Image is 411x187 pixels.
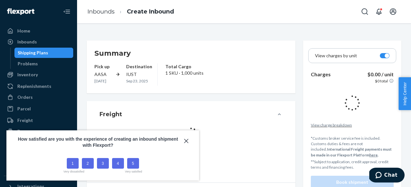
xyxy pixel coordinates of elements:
div: Orders [17,94,33,100]
p: Sep 23, 2025 [126,78,152,84]
button: 1 [67,158,79,169]
div: Freight [17,117,33,124]
button: 4 [112,158,124,169]
p: Destination [126,63,152,70]
label: Very satisfied [125,169,142,175]
a: here [369,153,378,157]
button: Help Center [398,77,411,110]
p: [DATE] [94,78,109,84]
a: Returns [4,137,73,147]
button: Close Navigation [60,5,73,18]
button: Open account menu [387,5,399,18]
a: Shipping Plans [14,48,74,58]
p: Pick up [94,63,109,70]
a: Inventory [4,70,73,80]
p: View charges by unit [315,52,357,59]
div: Prep [17,128,27,135]
a: Prep [4,126,73,136]
button: 2 [82,158,94,169]
p: **Subject to application, credit approval, credit terms and financing fees. [311,159,394,170]
div: Home [17,28,30,34]
button: Open Search Box [358,5,371,18]
iframe: Opens a widget where you can chat to one of our agents [369,168,405,184]
button: View charge breakdown [311,122,394,128]
a: Freight [4,115,73,126]
button: close, [183,138,189,144]
img: Flexport logo [7,8,34,15]
p: IUST [126,71,152,78]
a: Inbounds [87,8,115,15]
p: *Customs broker service fee is included. Customs duties & fees are not included. [311,136,394,158]
a: Parcel [4,104,73,114]
div: Replenishments [17,83,51,89]
b: Charges [311,71,331,77]
p: $0 total [375,78,388,84]
a: Inbounds [4,37,73,47]
a: Replenishments [4,81,73,91]
p: Summary [94,48,288,58]
b: International Freight payments must be made in our Flexport Platform . [311,147,392,157]
p: AASA [94,71,109,78]
div: Problems [18,61,38,67]
a: Reporting [4,149,73,159]
p: Total Cargo [165,63,204,70]
label: Very dissatisfied [64,169,84,175]
a: Billing [4,160,73,171]
strong: How satisfied are you with the experience of creating an inbound shipment with Flexport? [18,136,178,148]
a: Create Inbound [127,8,174,15]
p: $0.00 / unit [367,71,394,78]
button: Open notifications [372,5,385,18]
button: 5 [127,158,139,169]
h4: Freight [100,110,122,118]
a: Problems [14,59,74,69]
button: 3 [97,158,109,169]
p: 1 SKU · 1,000 units [165,70,204,76]
div: Parcel [17,106,31,112]
a: Home [4,26,73,36]
a: Orders [4,92,73,102]
div: Inventory [17,71,38,78]
ol: breadcrumbs [82,2,179,21]
div: Inbounds [17,39,37,45]
div: Shipping Plans [18,50,48,56]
